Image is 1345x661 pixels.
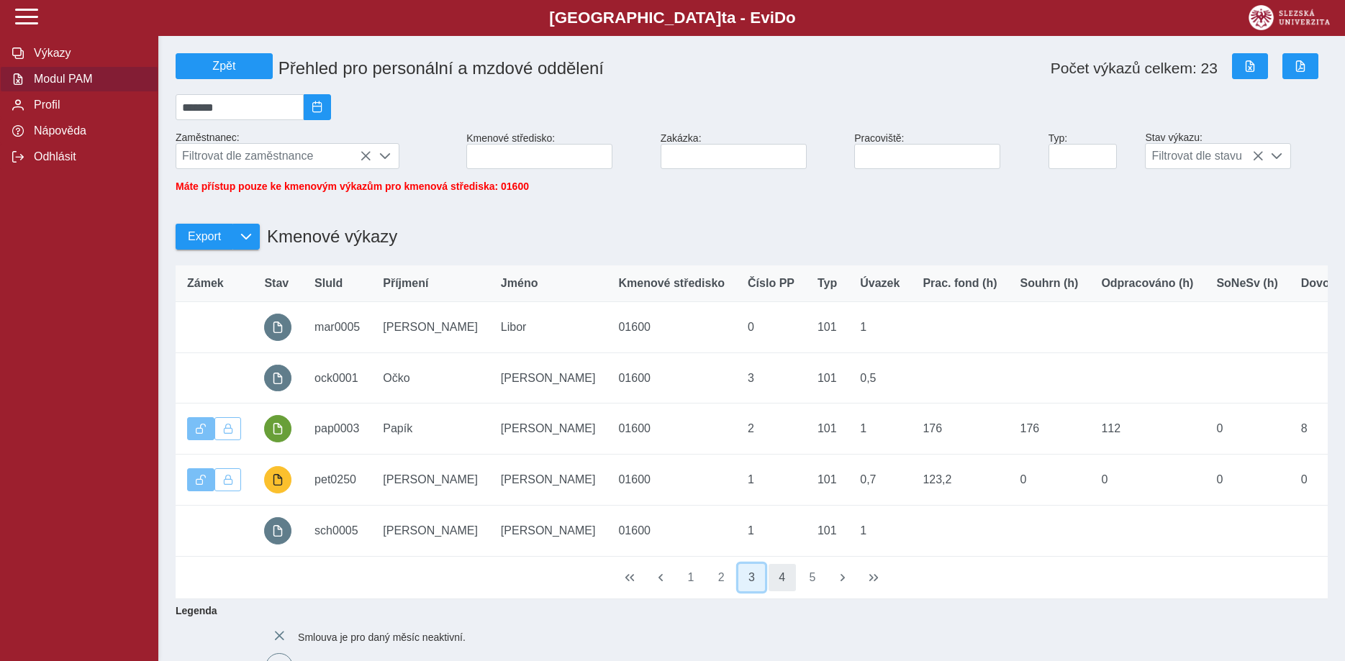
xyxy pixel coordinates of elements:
[769,564,796,591] button: 4
[214,468,242,491] button: Uzamknout lze pouze výkaz, který je podepsán a schválen.
[1051,60,1218,77] span: Počet výkazů celkem: 23
[607,404,736,455] td: 01600
[848,127,1043,175] div: Pracoviště:
[30,99,146,111] span: Profil
[489,455,607,506] td: [PERSON_NAME]
[848,455,911,506] td: 0,7
[799,564,826,591] button: 5
[489,352,607,404] td: [PERSON_NAME]
[860,277,900,290] span: Úvazek
[264,415,291,442] button: podepsáno
[1020,277,1079,290] span: Souhrn (h)
[806,302,848,353] td: 101
[371,505,489,556] td: [PERSON_NAME]
[264,314,291,341] button: prázdný
[273,53,855,84] h1: Přehled pro personální a mzdové oddělení
[721,9,726,27] span: t
[1043,127,1140,175] div: Typ:
[264,466,291,493] button: probíhají úpravy
[176,53,273,79] button: Zpět
[214,417,242,440] button: Uzamknout lze pouze výkaz, který je podepsán a schválen.
[848,352,911,404] td: 0,5
[1282,53,1318,79] button: Export do PDF
[264,277,289,290] span: Stav
[736,302,806,353] td: 0
[818,277,837,290] span: Typ
[264,517,291,544] button: prázdný
[707,564,735,591] button: 2
[501,277,538,290] span: Jméno
[170,599,1322,622] b: Legenda
[1009,404,1090,455] td: 176
[806,404,848,455] td: 101
[806,455,848,506] td: 101
[911,404,1008,455] td: 176
[489,505,607,556] td: [PERSON_NAME]
[848,302,911,353] td: 1
[1205,455,1289,506] td: 0
[774,9,786,27] span: D
[303,505,371,556] td: sch0005
[176,224,232,250] button: Export
[1101,277,1193,290] span: Odpracováno (h)
[303,352,371,404] td: ock0001
[43,9,1302,27] b: [GEOGRAPHIC_DATA] a - Evi
[489,302,607,353] td: Libor
[187,417,214,440] button: Výkaz je odemčen.
[371,302,489,353] td: [PERSON_NAME]
[786,9,796,27] span: o
[1090,455,1205,506] td: 0
[371,352,489,404] td: Očko
[188,230,221,243] span: Export
[1139,126,1333,175] div: Stav výkazu:
[848,505,911,556] td: 1
[911,455,1008,506] td: 123,2
[371,455,489,506] td: [PERSON_NAME]
[738,564,766,591] button: 3
[303,404,371,455] td: pap0003
[30,47,146,60] span: Výkazy
[314,277,343,290] span: SluId
[30,124,146,137] span: Nápověda
[461,127,655,175] div: Kmenové středisko:
[1009,455,1090,506] td: 0
[298,631,466,642] span: Smlouva je pro daný měsíc neaktivní.
[187,468,214,491] button: Výkaz je odemčen.
[489,404,607,455] td: [PERSON_NAME]
[736,505,806,556] td: 1
[736,404,806,455] td: 2
[303,455,371,506] td: pet0250
[304,94,331,120] button: 2025/09
[170,126,461,175] div: Zaměstnanec:
[260,219,397,254] h1: Kmenové výkazy
[736,352,806,404] td: 3
[607,352,736,404] td: 01600
[176,181,529,192] span: Máte přístup pouze ke kmenovým výkazům pro kmenová střediska: 01600
[618,277,725,290] span: Kmenové středisko
[30,73,146,86] span: Modul PAM
[371,404,489,455] td: Papík
[1232,53,1268,79] button: Export do Excelu
[748,277,794,290] span: Číslo PP
[182,60,266,73] span: Zpět
[607,455,736,506] td: 01600
[736,455,806,506] td: 1
[923,277,997,290] span: Prac. fond (h)
[607,505,736,556] td: 01600
[1249,5,1330,30] img: logo_web_su.png
[1205,404,1289,455] td: 0
[264,365,291,392] button: prázdný
[607,302,736,353] td: 01600
[806,352,848,404] td: 101
[187,277,224,290] span: Zámek
[848,404,911,455] td: 1
[303,302,371,353] td: mar0005
[1146,144,1263,168] span: Filtrovat dle stavu
[176,144,371,168] span: Filtrovat dle zaměstnance
[1216,277,1277,290] span: SoNeSv (h)
[30,150,146,163] span: Odhlásit
[806,505,848,556] td: 101
[1090,404,1205,455] td: 112
[655,127,849,175] div: Zakázka:
[383,277,428,290] span: Příjmení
